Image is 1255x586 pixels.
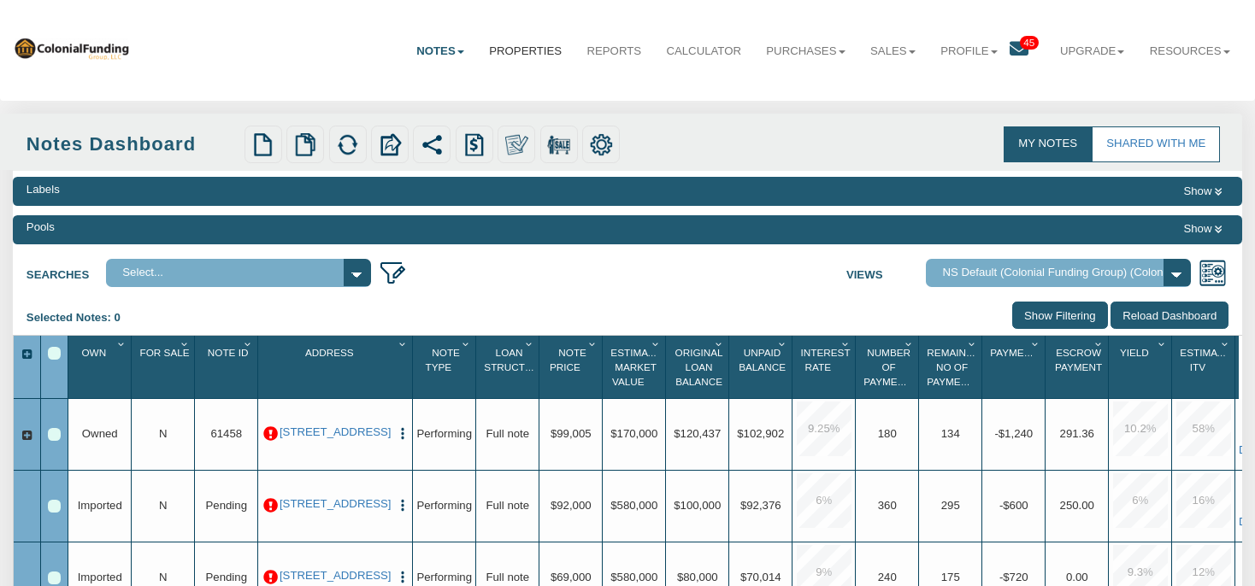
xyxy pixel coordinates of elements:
[82,427,118,440] span: Owned
[878,427,897,440] span: 180
[994,427,1033,440] span: -$1,240
[486,571,529,583] span: Full note
[206,499,247,512] span: Pending
[797,401,851,456] div: 9.25
[740,571,781,583] span: $70,014
[551,571,592,583] span: $69,000
[839,336,854,351] div: Column Menu
[280,497,392,511] a: 0001 B Lafayette Ave, Baltimore, MD, 21202
[27,182,60,198] div: Labels
[1218,336,1234,351] div: Column Menu
[72,342,131,392] div: Own Sort None
[396,336,411,351] div: Column Menu
[48,347,61,360] div: Select All
[649,336,664,351] div: Column Menu
[922,342,981,392] div: Remaining No Of Payments Sort None
[740,499,781,512] span: $92,376
[27,259,106,283] label: Searches
[48,571,61,584] div: Row 4, Row Selection Checkbox
[669,342,728,392] div: Sort None
[459,336,474,351] div: Column Menu
[610,571,657,583] span: $580,000
[796,342,855,392] div: Interest Rate Sort None
[463,133,486,156] img: history.png
[522,336,538,351] div: Column Menu
[543,342,602,392] div: Note Price Sort None
[396,426,409,440] img: cell-menu.png
[610,427,657,440] span: $170,000
[1060,499,1094,512] span: 250.00
[416,427,472,440] span: Performing
[404,31,477,73] a: Notes
[927,347,984,387] span: Remaining No Of Payments
[1120,347,1149,358] span: Yield
[1049,342,1108,392] div: Sort None
[486,427,529,440] span: Full note
[178,336,193,351] div: Column Menu
[1010,31,1047,73] a: 45
[280,425,392,439] a: 6714 E 43rd Pl, INDIANAPOLIS, IN, 46226
[115,336,130,351] div: Column Menu
[941,499,960,512] span: 295
[1113,473,1168,528] div: 6.0
[669,342,728,392] div: Original Loan Balance Sort None
[1177,220,1228,239] button: Show
[416,499,472,512] span: Performing
[606,342,665,392] div: Estimated Market Value Sort None
[922,342,981,392] div: Sort None
[1175,342,1234,392] div: Estimated Itv Sort None
[379,259,406,286] img: edit_filter_icon.png
[801,347,851,372] span: Interest Rate
[486,499,529,512] span: Full note
[78,499,122,512] span: Imported
[902,336,917,351] div: Column Menu
[1199,259,1226,286] img: views.png
[846,259,926,283] label: Views
[1028,336,1044,351] div: Column Menu
[1112,342,1171,392] div: Sort None
[543,342,602,392] div: Sort None
[480,342,539,392] div: Loan Structure Sort None
[1055,347,1102,372] span: Escrow Payment
[674,499,721,512] span: $100,000
[1049,342,1108,392] div: Escrow Payment Sort None
[206,571,247,583] span: Pending
[1177,182,1228,202] button: Show
[396,570,409,583] img: cell-menu.png
[674,427,721,440] span: $120,437
[48,500,61,513] div: Row 3, Row Selection Checkbox
[426,347,460,372] span: Note Type
[336,133,359,156] img: refresh.png
[159,427,168,440] span: N
[986,342,1045,392] div: Payment(P&I) Sort None
[48,428,61,441] div: Row 1, Row Selection Checkbox
[965,336,981,351] div: Column Menu
[396,497,409,513] button: Press to open the note menu
[737,427,784,440] span: $102,902
[480,342,539,392] div: Sort None
[1175,342,1234,392] div: Sort None
[416,571,472,583] span: Performing
[999,499,1028,512] span: -$600
[208,347,249,358] span: Note Id
[1113,401,1168,456] div: 10.2
[863,347,917,387] span: Number Of Payments
[477,31,574,73] a: Properties
[590,133,613,156] img: settings.png
[396,425,409,442] button: Press to open the note menu
[262,342,412,392] div: Sort None
[551,499,592,512] span: $92,000
[797,473,851,528] div: 6.0
[1111,302,1228,329] input: Reload Dashboard
[859,342,918,392] div: Sort None
[241,336,256,351] div: Column Menu
[484,347,545,372] span: Loan Structure
[857,31,928,73] a: Sales
[675,347,723,387] span: Original Loan Balance
[941,427,960,440] span: 134
[941,571,960,583] span: 175
[505,133,528,156] img: make_own.png
[135,342,194,392] div: Sort None
[1012,302,1107,329] input: Show Filtering
[733,342,792,392] div: Sort None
